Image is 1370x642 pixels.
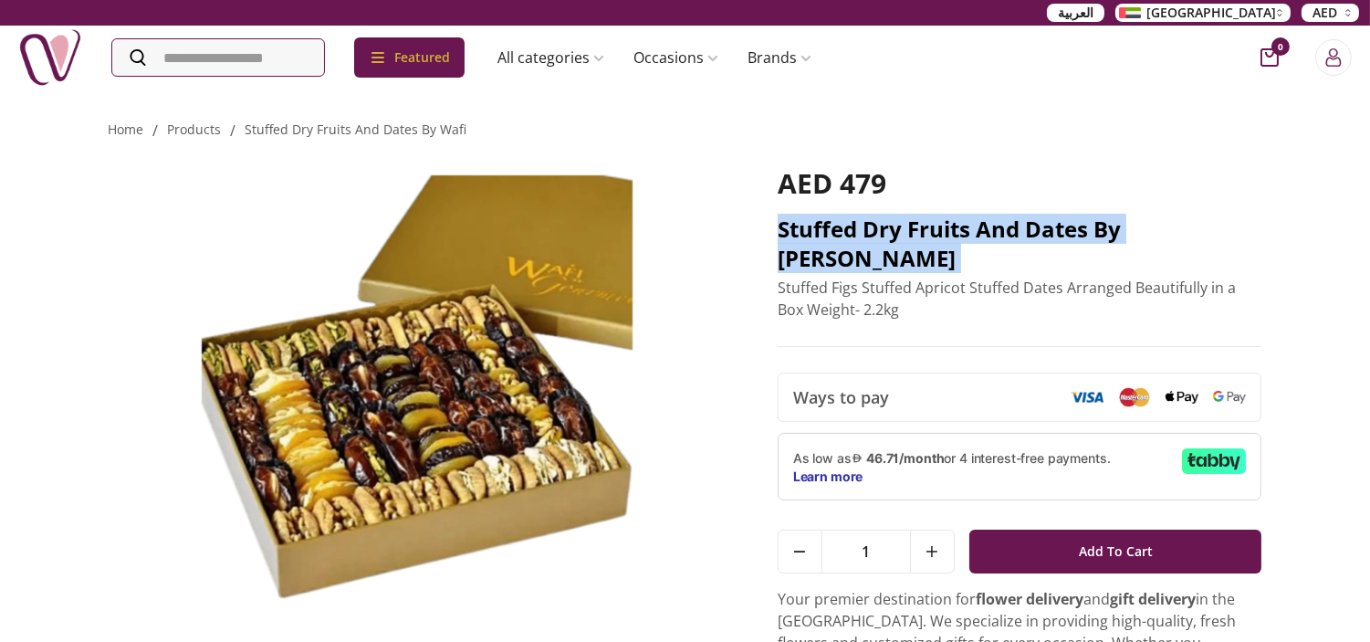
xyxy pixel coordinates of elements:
p: Stuffed Figs Stuffed Apricot Stuffed Dates Arranged Beautifully in a Box Weight- 2.2kg [778,277,1262,321]
button: cart-button [1260,48,1279,67]
img: Arabic_dztd3n.png [1119,7,1141,18]
img: Apple Pay [1166,391,1198,405]
span: Ways to pay [793,384,889,410]
a: products [168,121,222,138]
button: [GEOGRAPHIC_DATA] [1115,4,1291,22]
button: Login [1315,39,1352,76]
span: 0 [1271,37,1290,56]
span: العربية [1058,4,1093,22]
li: / [231,120,236,142]
img: Nigwa-uae-gifts [18,26,82,89]
a: Occasions [619,39,733,76]
img: Visa [1071,391,1103,404]
span: AED 479 [778,164,886,202]
span: AED [1312,4,1337,22]
img: Mastercard [1118,387,1151,406]
a: All categories [483,39,619,76]
span: [GEOGRAPHIC_DATA] [1146,4,1276,22]
a: Brands [733,39,826,76]
button: Add To Cart [969,530,1262,574]
li: / [153,120,159,142]
input: Search [112,39,324,76]
img: Google Pay [1213,391,1246,404]
strong: gift delivery [1110,589,1196,609]
a: stuffed dry fruits and dates by wafi [246,121,467,138]
img: Stuffed Dry Fruits and Dates By Wafi [109,167,727,615]
button: AED [1302,4,1359,22]
h2: Stuffed Dry Fruits and Dates By [PERSON_NAME] [778,215,1262,273]
strong: flower delivery [976,589,1083,609]
span: 1 [822,531,910,573]
a: Home [109,121,144,138]
span: Add To Cart [1079,535,1153,568]
div: Featured [354,37,465,78]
